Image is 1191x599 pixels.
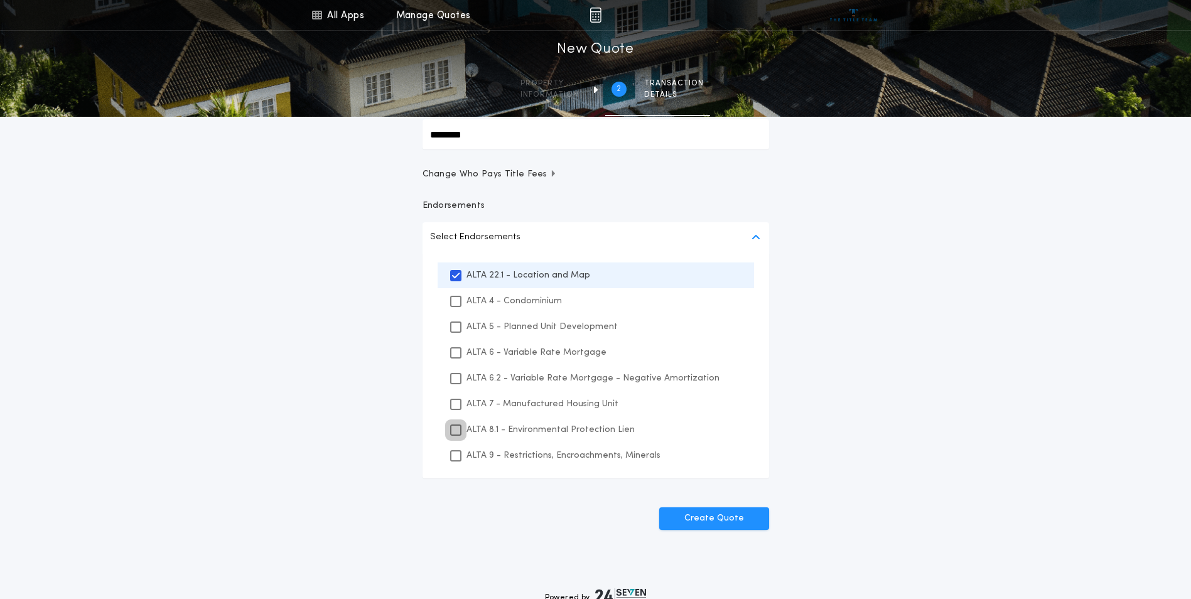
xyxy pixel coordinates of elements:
[423,119,769,149] input: New Loan Amount
[423,200,769,212] p: Endorsements
[520,78,579,89] span: Property
[644,78,704,89] span: Transaction
[617,84,621,94] h2: 2
[430,230,520,245] p: Select Endorsements
[423,252,769,478] ul: Select Endorsements
[590,8,601,23] img: img
[466,269,590,282] p: ALTA 22.1 - Location and Map
[466,449,660,462] p: ALTA 9 - Restrictions, Encroachments, Minerals
[466,294,562,308] p: ALTA 4 - Condominium
[466,372,719,385] p: ALTA 6.2 - Variable Rate Mortgage - Negative Amortization
[466,346,606,359] p: ALTA 6 - Variable Rate Mortgage
[423,168,769,181] button: Change Who Pays Title Fees
[466,397,618,411] p: ALTA 7 - Manufactured Housing Unit
[830,9,877,21] img: vs-icon
[659,507,769,530] button: Create Quote
[423,168,558,181] span: Change Who Pays Title Fees
[644,90,704,100] span: details
[466,320,618,333] p: ALTA 5 - Planned Unit Development
[520,90,579,100] span: information
[466,423,635,436] p: ALTA 8.1 - Environmental Protection Lien
[423,222,769,252] button: Select Endorsements
[557,40,633,60] h1: New Quote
